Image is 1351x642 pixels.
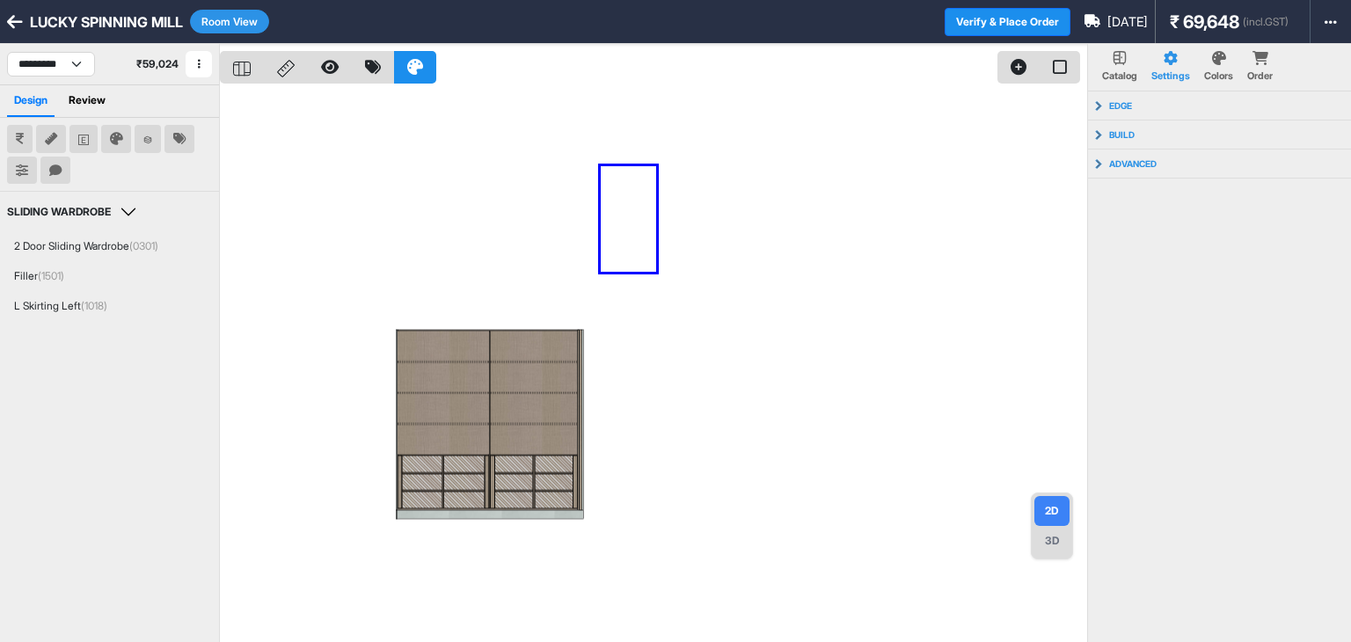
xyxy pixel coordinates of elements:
div: Filler [14,268,64,284]
button: Verify & Place Order [945,8,1070,36]
span: (1018) [81,299,107,312]
p: Settings [1151,69,1190,84]
div: LUCKY SPINNING MILL [30,11,183,33]
span: (1501) [38,269,64,282]
p: advanced [1109,158,1157,169]
div: SLIDING WARDROBE [7,206,111,218]
span: (0301) [129,239,158,252]
button: SLIDING WARDROBE [7,203,142,221]
p: Review [62,85,113,117]
p: Colors [1204,69,1233,84]
p: ₹ 59,024 [136,56,179,72]
div: 2D [1034,496,1070,526]
p: Catalog [1102,69,1137,84]
span: ₹ 69,648 [1170,9,1239,35]
div: 2 Door Sliding Wardrobe [14,238,158,254]
p: Design [7,85,55,117]
button: Room View [190,10,269,33]
p: Order [1247,69,1273,84]
span: [DATE] [1107,12,1148,32]
span: (incl.GST) [1243,14,1289,30]
p: build [1109,129,1135,140]
div: L Skirting Left [14,298,107,314]
div: 3D [1034,526,1070,556]
p: edge [1109,100,1132,111]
